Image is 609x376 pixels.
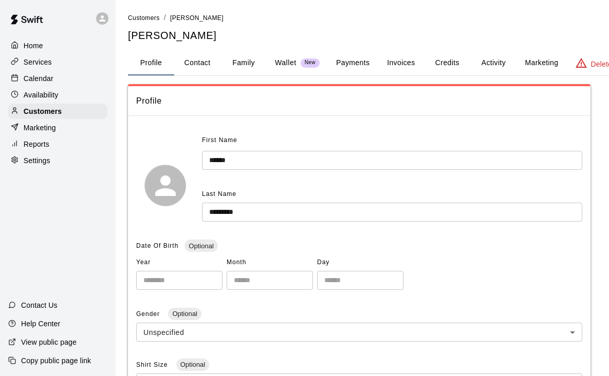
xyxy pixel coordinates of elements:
[8,71,107,86] a: Calendar
[136,242,178,249] span: Date Of Birth
[24,139,49,149] p: Reports
[21,319,60,329] p: Help Center
[220,51,267,75] button: Family
[328,51,378,75] button: Payments
[136,254,223,271] span: Year
[128,51,174,75] button: Profile
[128,14,160,22] span: Customers
[8,120,107,135] a: Marketing
[21,300,58,310] p: Contact Us
[8,136,107,152] a: Reports
[176,361,209,368] span: Optional
[202,190,236,197] span: Last Name
[168,310,201,318] span: Optional
[24,155,50,166] p: Settings
[21,355,91,366] p: Copy public page link
[24,90,59,100] p: Availability
[8,87,107,103] a: Availability
[24,41,43,51] p: Home
[136,310,162,318] span: Gender
[378,51,424,75] button: Invoices
[174,51,220,75] button: Contact
[24,57,52,67] p: Services
[301,60,320,66] span: New
[24,123,56,133] p: Marketing
[136,323,582,342] div: Unspecified
[24,106,62,116] p: Customers
[424,51,470,75] button: Credits
[24,73,53,84] p: Calendar
[184,242,217,250] span: Optional
[136,361,170,368] span: Shirt Size
[21,337,77,347] p: View public page
[170,14,224,22] span: [PERSON_NAME]
[8,38,107,53] a: Home
[470,51,516,75] button: Activity
[128,13,160,22] a: Customers
[317,254,403,271] span: Day
[227,254,313,271] span: Month
[164,12,166,23] li: /
[275,57,297,68] p: Wallet
[516,51,566,75] button: Marketing
[202,132,237,149] span: First Name
[8,153,107,168] a: Settings
[8,104,107,119] a: Customers
[136,94,582,108] span: Profile
[8,54,107,70] a: Services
